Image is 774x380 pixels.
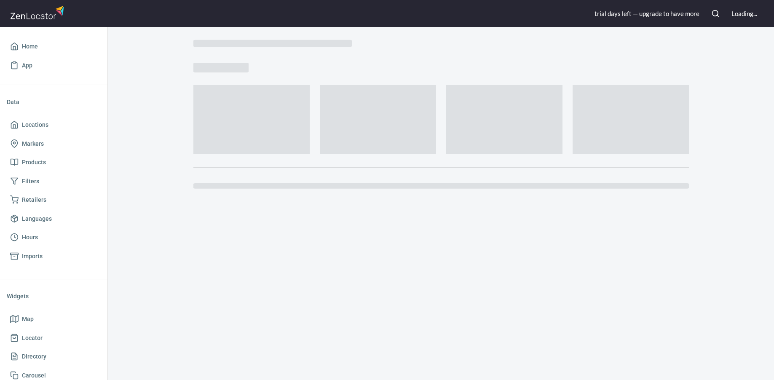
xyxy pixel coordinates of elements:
[7,115,101,134] a: Locations
[22,351,46,362] span: Directory
[7,153,101,172] a: Products
[22,139,44,149] span: Markers
[7,310,101,329] a: Map
[10,3,67,21] img: zenlocator
[22,60,32,71] span: App
[22,232,38,243] span: Hours
[22,214,52,224] span: Languages
[7,247,101,266] a: Imports
[22,314,34,324] span: Map
[7,92,101,112] li: Data
[7,329,101,348] a: Locator
[7,347,101,366] a: Directory
[22,41,38,52] span: Home
[7,37,101,56] a: Home
[22,333,43,343] span: Locator
[7,228,101,247] a: Hours
[7,190,101,209] a: Retailers
[731,9,757,18] div: Loading...
[706,4,725,23] button: Search
[595,9,699,18] div: trial day s left — upgrade to have more
[7,134,101,153] a: Markers
[7,209,101,228] a: Languages
[7,56,101,75] a: App
[7,286,101,306] li: Widgets
[22,120,48,130] span: Locations
[22,251,43,262] span: Imports
[22,195,46,205] span: Retailers
[7,172,101,191] a: Filters
[22,157,46,168] span: Products
[22,176,39,187] span: Filters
